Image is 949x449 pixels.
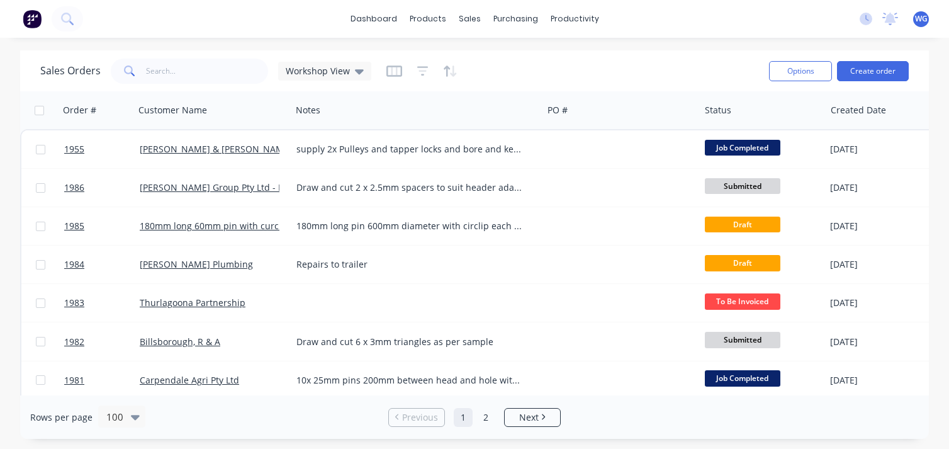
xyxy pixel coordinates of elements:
div: PO # [547,104,568,117]
button: Create order [837,61,909,81]
span: 1985 [64,220,84,232]
a: Billsborough, R & A [140,336,220,348]
span: Submitted [705,332,780,348]
span: Next [519,411,539,424]
span: Rows per page [30,411,93,424]
span: Previous [402,411,438,424]
div: Customer Name [138,104,207,117]
div: sales [452,9,487,28]
span: 1984 [64,258,84,271]
a: 1986 [64,169,140,207]
div: Draw and cut 6 x 3mm triangles as per sample [296,336,525,348]
div: [DATE] [830,336,924,348]
span: Submitted [705,178,780,194]
div: supply 2x Pulleys and tapper locks and bore and key two sprockets - bore to 1 1/4 and key to 5/16 [296,143,525,156]
a: dashboard [344,9,403,28]
span: WG [915,13,928,25]
span: 1983 [64,297,84,309]
a: Carpendale Agri Pty Ltd [140,374,239,386]
div: [DATE] [830,220,924,232]
span: Draft [705,217,780,232]
a: [PERSON_NAME] Plumbing [140,258,253,270]
a: [PERSON_NAME] Group Pty Ltd - Black Truck & Ag [140,181,348,193]
div: Draw and cut 2 x 2.5mm spacers to suit header adaptor plate wear plate. [296,181,525,194]
a: 1983 [64,284,140,322]
a: Thurlagoona Partnership [140,297,245,309]
a: 180mm long 60mm pin with curclips each end [140,220,335,232]
a: Previous page [389,411,444,424]
span: Job Completed [705,140,780,156]
div: [DATE] [830,181,924,194]
ul: Pagination [383,408,566,427]
span: 1981 [64,374,84,387]
span: Workshop View [286,64,350,77]
h1: Sales Orders [40,65,101,77]
div: Status [705,104,731,117]
span: 1955 [64,143,84,156]
div: [DATE] [830,258,924,271]
div: [DATE] [830,143,924,156]
div: [DATE] [830,374,924,387]
a: [PERSON_NAME] & [PERSON_NAME] [140,143,292,155]
a: 1985 [64,207,140,245]
span: Job Completed [705,370,780,386]
input: Search... [146,59,269,84]
div: Created Date [831,104,886,117]
div: products [403,9,452,28]
span: 1982 [64,336,84,348]
a: Next page [505,411,560,424]
div: productivity [544,9,605,28]
div: 10x 25mm pins 200mm between head and hole with 75od head 10mm thick welded on [296,374,525,387]
span: 1986 [64,181,84,194]
a: Page 2 [476,408,495,427]
div: [DATE] [830,297,924,309]
a: 1984 [64,246,140,283]
a: 1982 [64,323,140,361]
a: Page 1 is your current page [454,408,473,427]
span: Draft [705,255,780,271]
div: Repairs to trailer [296,258,525,271]
div: Notes [296,104,320,117]
img: Factory [23,9,42,28]
button: Options [769,61,832,81]
div: Order # [63,104,96,117]
a: 1981 [64,361,140,399]
span: To Be Invoiced [705,293,780,309]
a: 1955 [64,130,140,168]
div: purchasing [487,9,544,28]
div: 180mm long pin 600mm diameter with circlip each end same as snapped sample [296,220,525,232]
